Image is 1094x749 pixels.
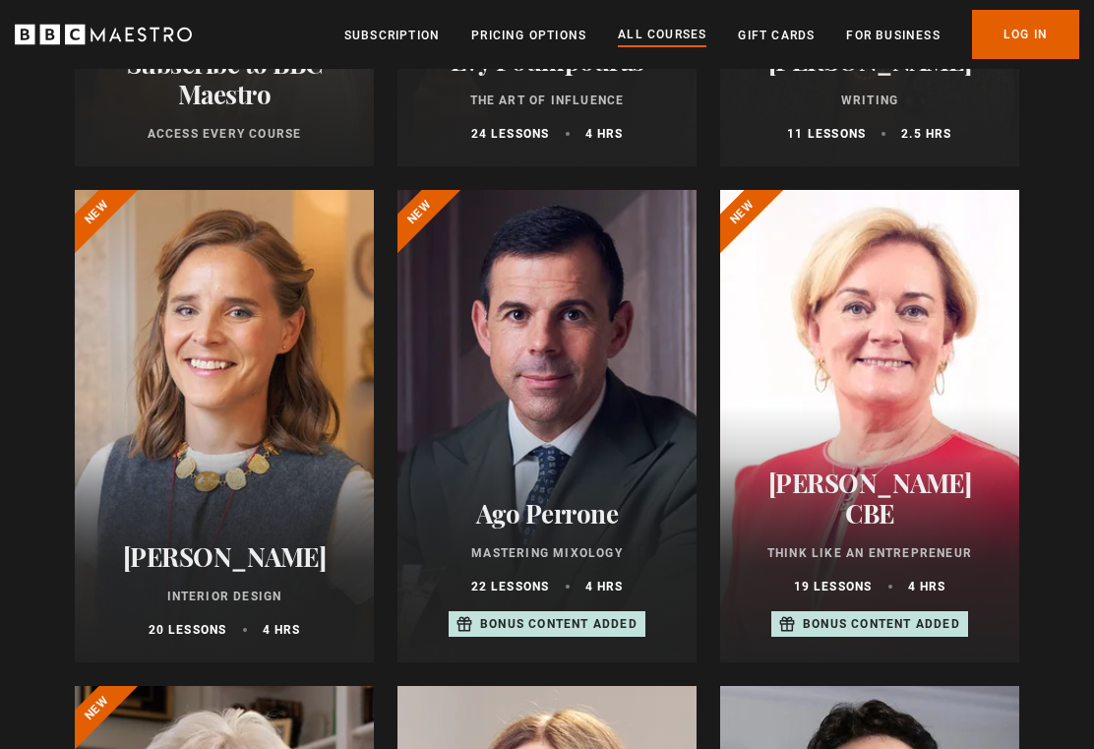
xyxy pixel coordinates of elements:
[98,589,350,606] p: Interior Design
[585,126,624,144] p: 4 hrs
[618,25,706,46] a: All Courses
[344,10,1079,59] nav: Primary
[471,26,586,45] a: Pricing Options
[421,545,673,563] p: Mastering Mixology
[397,191,697,663] a: Ago Perrone Mastering Mixology 22 lessons 4 hrs Bonus content added New
[787,126,866,144] p: 11 lessons
[846,26,940,45] a: For business
[794,579,873,596] p: 19 lessons
[263,622,301,640] p: 4 hrs
[908,579,946,596] p: 4 hrs
[421,46,673,77] h2: Evy Poumpouras
[98,542,350,573] h2: [PERSON_NAME]
[344,26,440,45] a: Subscription
[738,26,815,45] a: Gift Cards
[803,616,960,634] p: Bonus content added
[744,545,996,563] p: Think Like an Entrepreneur
[585,579,624,596] p: 4 hrs
[744,93,996,110] p: Writing
[901,126,951,144] p: 2.5 hrs
[471,126,550,144] p: 24 lessons
[720,191,1019,663] a: [PERSON_NAME] CBE Think Like an Entrepreneur 19 lessons 4 hrs Bonus content added New
[421,499,673,530] h2: Ago Perrone
[15,20,192,49] svg: BBC Maestro
[744,46,996,77] h2: [PERSON_NAME]
[471,579,550,596] p: 22 lessons
[149,622,227,640] p: 20 lessons
[75,191,374,663] a: [PERSON_NAME] Interior Design 20 lessons 4 hrs New
[480,616,638,634] p: Bonus content added
[421,93,673,110] p: The Art of Influence
[972,10,1079,59] a: Log In
[744,468,996,530] h2: [PERSON_NAME] CBE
